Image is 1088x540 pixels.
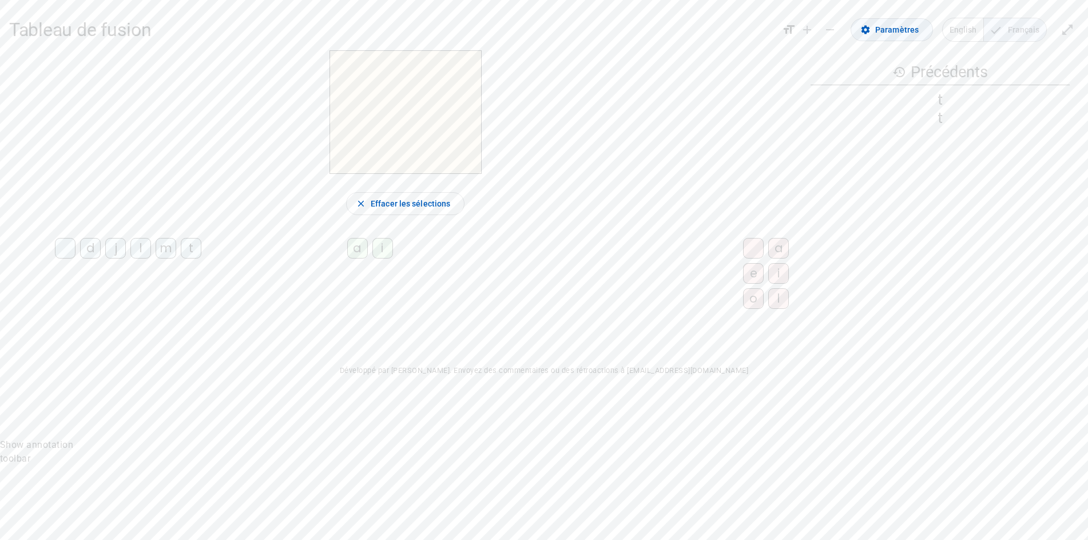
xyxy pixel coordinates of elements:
button: Paramètres [851,18,933,41]
div: a [347,238,368,259]
button: Augmenter la taille de la police [796,18,819,41]
button: Entrer en plein écran [1056,18,1079,41]
span: Effacer les sélections [371,197,450,211]
mat-button-toggle-group: Language selection [942,18,1047,42]
div: i [372,238,393,259]
mat-icon: close [356,198,366,209]
div: j [105,238,126,259]
div: l [768,288,789,309]
mat-icon: history [892,65,906,79]
div: l [130,238,151,259]
h1: Tableau de fusion [9,11,773,48]
div: e [743,263,764,284]
mat-icon: add [800,23,814,37]
mat-icon: settings [860,25,871,35]
div: i [768,263,789,284]
span: Français [984,18,1046,41]
div: d [80,238,101,259]
mat-icon: remove [823,23,837,37]
div: t [181,238,201,259]
mat-icon: open_in_full [1061,23,1074,37]
span: English [943,18,983,41]
div: t [811,93,1070,107]
button: Effacer les sélections [346,192,464,215]
div: m [156,238,176,259]
div: a [768,238,789,259]
h3: Précédents [811,59,1070,85]
mat-icon: format_size [782,23,796,37]
p: Développé par [PERSON_NAME]. Envoyez des commentaires ou des rétroactions à [EMAIL_ADDRESS][DOMAI... [9,364,1079,378]
button: Diminuer la taille de la police [819,18,841,41]
div: o [743,288,764,309]
div: t [811,112,1070,125]
span: Paramètres [875,23,919,37]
